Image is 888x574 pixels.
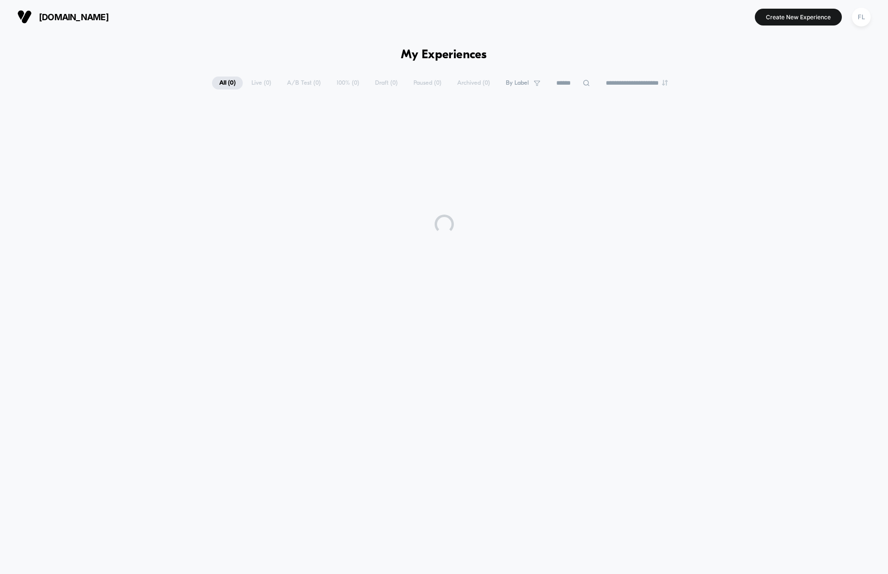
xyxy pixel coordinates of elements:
button: [DOMAIN_NAME] [14,9,112,25]
span: [DOMAIN_NAME] [39,12,109,22]
button: FL [849,7,874,27]
div: FL [852,8,871,26]
span: All ( 0 ) [212,77,243,89]
img: Visually logo [17,10,32,24]
h1: My Experiences [401,48,487,62]
img: end [662,80,668,86]
button: Create New Experience [755,9,842,26]
span: By Label [506,79,529,87]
